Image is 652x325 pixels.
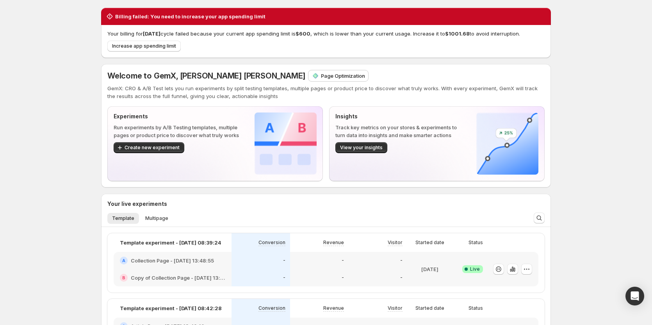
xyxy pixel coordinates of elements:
p: Revenue [323,305,344,311]
p: Page Optimization [321,72,365,80]
p: Experiments [114,112,242,120]
div: Open Intercom Messenger [625,287,644,305]
span: $1001.68 [445,30,470,37]
p: Insights [335,112,464,120]
button: Create new experiment [114,142,184,153]
span: [DATE] [143,30,160,37]
p: Started date [415,239,444,246]
span: Create new experiment [125,145,180,151]
span: Welcome to GemX, [PERSON_NAME] [PERSON_NAME] [107,71,305,80]
p: Started date [415,305,444,311]
button: View your insights [335,142,387,153]
span: Multipage [145,215,168,221]
p: GemX: CRO & A/B Test lets you run experiments by split testing templates, multiple pages or produ... [107,84,545,100]
h2: Collection Page - [DATE] 13:48:55 [131,257,214,264]
p: Visitor [388,239,403,246]
span: $600 [296,30,310,37]
p: - [400,257,403,264]
p: [DATE] [421,265,438,273]
p: - [342,257,344,264]
span: Template [112,215,134,221]
p: Template experiment - [DATE] 08:39:24 [120,239,221,246]
p: Run experiments by A/B Testing templates, multiple pages or product price to discover what truly ... [114,123,242,139]
span: Increase app spending limit [112,43,176,49]
p: Status [469,239,483,246]
button: Search and filter results [534,212,545,223]
button: Increase app spending limit [107,41,181,52]
p: Status [469,305,483,311]
img: Page Optimization [312,72,319,80]
p: - [283,275,285,281]
span: View your insights [340,145,383,151]
p: Revenue [323,239,344,246]
p: Visitor [388,305,403,311]
p: Track key metrics on your stores & experiments to turn data into insights and make smarter actions [335,123,464,139]
p: Your billing for cycle failed because your current app spending limit is , which is lower than yo... [107,30,545,37]
p: Conversion [258,305,285,311]
img: Insights [476,112,538,175]
img: Experiments [255,112,317,175]
h2: Billing failed: You need to increase your app spending limit [115,12,265,20]
h2: A [122,258,125,263]
span: Live [470,266,480,272]
p: - [342,275,344,281]
p: Conversion [258,239,285,246]
p: - [400,275,403,281]
h2: Copy of Collection Page - [DATE] 13:48:55 [131,274,225,282]
p: Template experiment - [DATE] 08:42:28 [120,304,222,312]
h2: B [122,275,125,280]
h3: Your live experiments [107,200,167,208]
p: - [283,257,285,264]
